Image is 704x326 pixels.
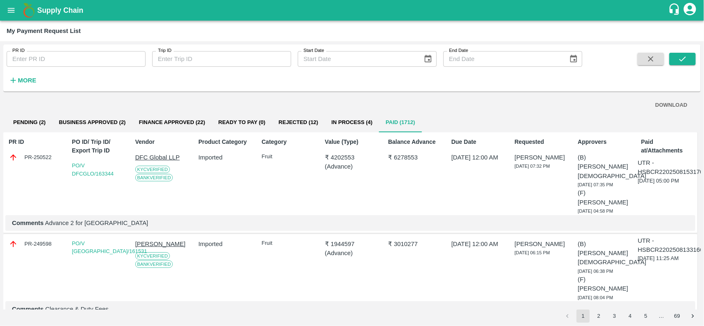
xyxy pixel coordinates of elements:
p: [PERSON_NAME] [515,239,569,249]
p: Advance 2 for [GEOGRAPHIC_DATA] [12,218,689,227]
p: (F) [PERSON_NAME] [578,188,632,207]
button: Finance Approved (22) [132,113,212,132]
p: ₹ 4202553 [325,153,379,162]
button: Go to page 69 [671,310,684,323]
b: Supply Chain [37,6,83,14]
strong: More [18,77,36,84]
p: ₹ 1944597 [325,239,379,249]
p: ( Advance ) [325,249,379,258]
a: PO/V [GEOGRAPHIC_DATA]/161531 [72,240,147,255]
p: [PERSON_NAME] [135,239,189,249]
p: Value (Type) [325,138,379,146]
label: End Date [449,47,468,54]
input: Start Date [298,51,417,67]
button: Paid (1712) [379,113,421,132]
p: Category [261,138,316,146]
button: Pending (2) [7,113,52,132]
p: Approvers [578,138,632,146]
label: Start Date [304,47,324,54]
div: [DATE] 11:25 AM [638,236,695,266]
span: Bank Verified [135,260,173,268]
p: [DATE] 12:00 AM [452,153,506,162]
button: DOWNLOAD [652,98,691,113]
label: Trip ID [158,47,172,54]
p: (F) [PERSON_NAME] [578,275,632,293]
input: Enter Trip ID [152,51,291,67]
p: [PERSON_NAME] [515,153,569,162]
nav: pagination navigation [560,310,701,323]
div: PR-250522 [9,153,63,162]
p: Fruit [261,153,316,161]
a: Supply Chain [37,5,668,16]
div: … [655,312,668,320]
div: PR-249598 [9,239,63,249]
p: Imported [198,153,252,162]
button: Business Approved (2) [52,113,132,132]
button: In Process (4) [325,113,379,132]
p: Imported [198,239,252,249]
span: [DATE] 07:32 PM [515,164,550,169]
button: Go to page 4 [624,310,637,323]
div: customer-support [668,3,683,18]
input: Enter PR ID [7,51,146,67]
p: PO ID/ Trip ID/ Export Trip ID [72,138,126,155]
p: [DATE] 12:00 AM [452,239,506,249]
button: Choose date [420,51,436,67]
p: Vendor [135,138,189,146]
span: [DATE] 07:35 PM [578,182,613,187]
button: page 1 [577,310,590,323]
input: End Date [443,51,563,67]
p: PR ID [9,138,63,146]
p: ₹ 6278553 [388,153,442,162]
a: PO/V DFCGLO/163344 [72,162,113,177]
span: [DATE] 08:04 PM [578,295,613,300]
button: Rejected (12) [272,113,325,132]
div: account of current user [683,2,697,19]
span: [DATE] 06:38 PM [578,269,613,274]
b: Comments [12,220,44,226]
div: My Payment Request List [7,26,81,36]
button: Go to page 5 [639,310,652,323]
p: Paid at/Attachments [641,138,695,155]
label: PR ID [12,47,25,54]
p: Product Category [198,138,252,146]
button: Go to next page [686,310,699,323]
span: Bank Verified [135,174,173,181]
button: Choose date [566,51,582,67]
img: logo [21,2,37,19]
button: Ready To Pay (0) [212,113,272,132]
p: Clearance & Duty Fees [12,305,689,314]
b: Comments [12,306,44,312]
p: (B) [PERSON_NAME][DEMOGRAPHIC_DATA] [578,239,632,267]
p: (B) [PERSON_NAME][DEMOGRAPHIC_DATA] [578,153,632,181]
div: [DATE] 05:00 PM [638,158,695,188]
button: Go to page 2 [592,310,605,323]
span: [DATE] 06:15 PM [515,250,550,255]
button: open drawer [2,1,21,20]
p: Fruit [261,239,316,247]
span: KYC Verified [135,252,170,260]
span: KYC Verified [135,166,170,173]
p: Requested [515,138,569,146]
p: ( Advance ) [325,162,379,171]
p: Balance Advance [388,138,442,146]
span: [DATE] 04:58 PM [578,209,613,213]
p: DFC Global LLP [135,153,189,162]
p: ₹ 3010277 [388,239,442,249]
button: Go to page 3 [608,310,621,323]
button: More [7,73,38,87]
p: Due Date [452,138,506,146]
